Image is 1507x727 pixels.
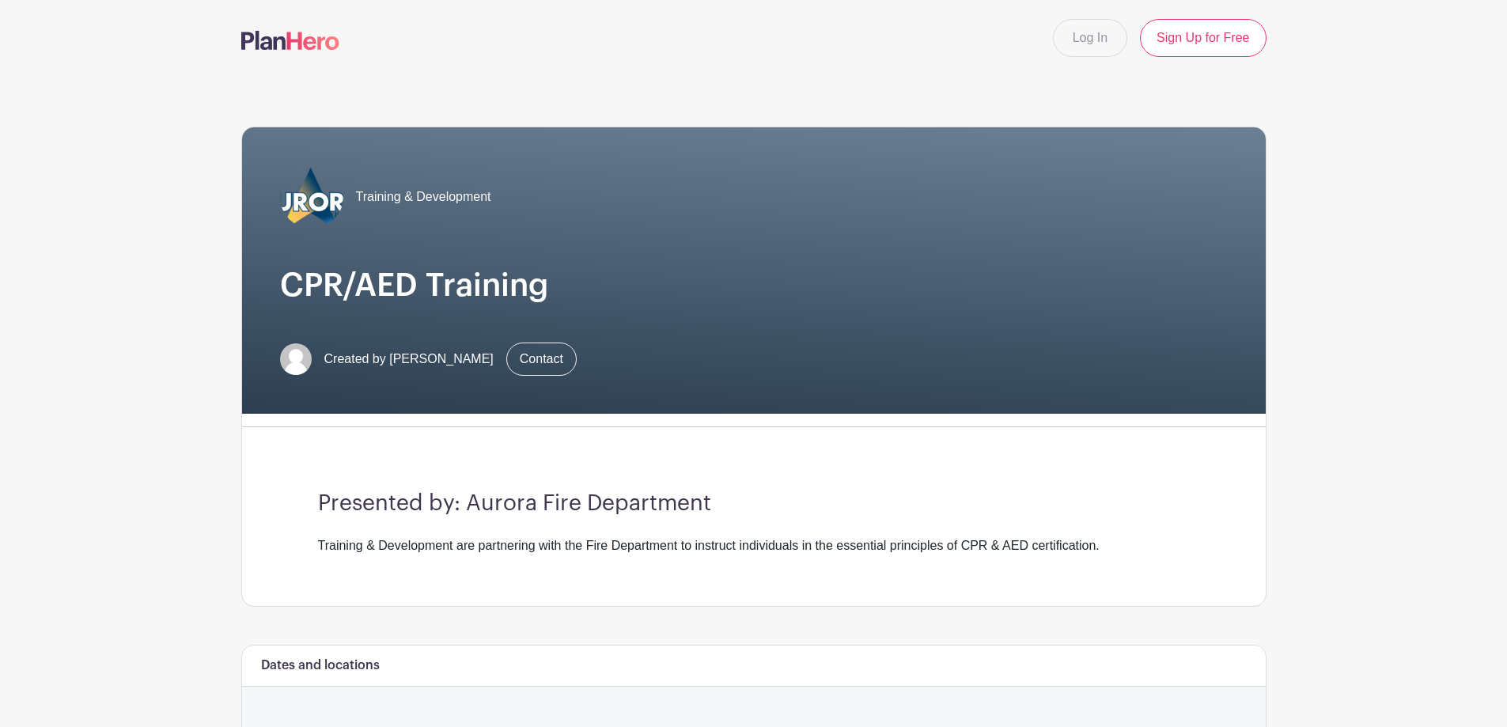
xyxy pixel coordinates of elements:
span: Training & Development [356,187,491,206]
span: Created by [PERSON_NAME] [324,350,494,369]
img: logo-507f7623f17ff9eddc593b1ce0a138ce2505c220e1c5a4e2b4648c50719b7d32.svg [241,31,339,50]
img: default-ce2991bfa6775e67f084385cd625a349d9dcbb7a52a09fb2fda1e96e2d18dcdb.png [280,343,312,375]
a: Sign Up for Free [1140,19,1266,57]
div: Training & Development are partnering with the Fire Department to instruct individuals in the ess... [318,536,1190,555]
img: 2023_COA_Horiz_Logo_PMS_BlueStroke%204.png [280,165,343,229]
a: Log In [1053,19,1127,57]
h1: CPR/AED Training [280,267,1228,305]
h6: Dates and locations [261,658,380,673]
a: Contact [506,343,577,376]
h3: Presented by: Aurora Fire Department [318,490,1190,517]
